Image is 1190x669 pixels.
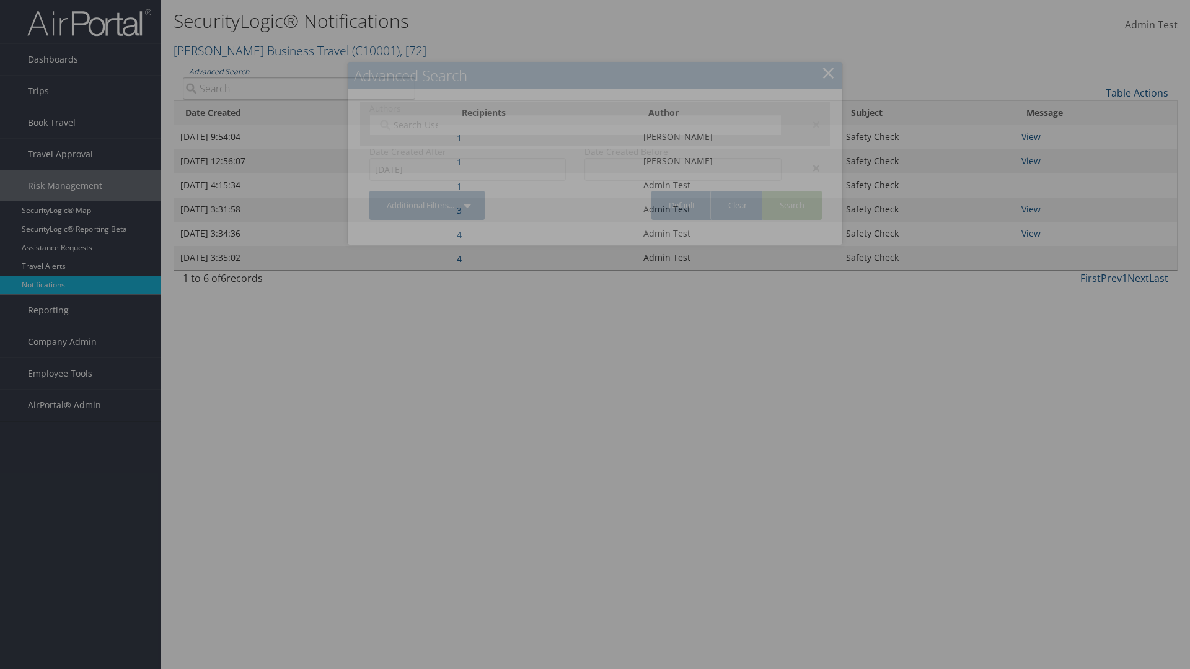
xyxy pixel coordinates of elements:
[821,60,835,85] a: Close
[791,117,830,132] div: ×
[348,62,842,89] h2: Advanced Search
[377,119,447,131] input: Search Users
[710,191,764,220] a: Clear
[651,191,713,220] a: Default
[369,146,566,158] label: Date Created After
[584,146,781,158] label: Date Created Before
[791,160,830,175] div: ×
[762,191,822,220] a: Search
[369,102,782,115] label: Authors
[369,191,485,220] a: Additional Filters...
